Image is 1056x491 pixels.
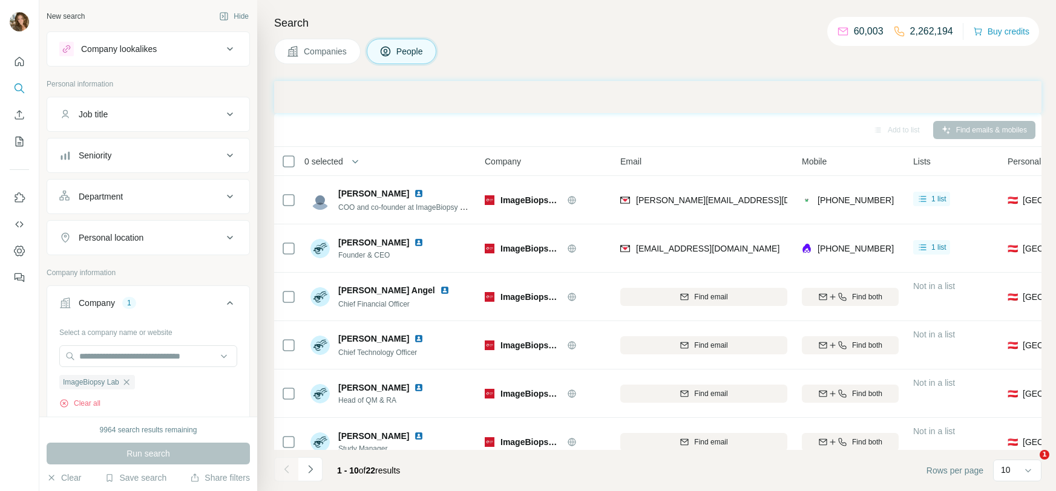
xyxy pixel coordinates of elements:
[500,291,561,303] span: ImageBiopsy Lab
[485,340,494,350] img: Logo of ImageBiopsy Lab
[79,232,143,244] div: Personal location
[47,100,249,129] button: Job title
[59,398,100,409] button: Clear all
[47,141,249,170] button: Seniority
[59,322,237,338] div: Select a company name or website
[500,339,561,351] span: ImageBiopsy Lab
[274,15,1041,31] h4: Search
[396,45,424,57] span: People
[414,334,424,343] img: LinkedIn logo
[500,194,561,206] span: ImageBiopsy Lab
[47,267,250,278] p: Company information
[105,472,166,484] button: Save search
[500,388,561,400] span: ImageBiopsy Lab
[485,437,494,447] img: Logo of ImageBiopsy Lab
[10,131,29,152] button: My lists
[79,108,108,120] div: Job title
[802,242,812,255] img: provider lusha logo
[802,336,899,354] button: Find both
[122,298,136,308] div: 1
[636,195,849,205] span: [PERSON_NAME][EMAIL_ADDRESS][DOMAIN_NAME]
[852,291,882,302] span: Find both
[190,472,250,484] button: Share filters
[338,333,409,345] span: [PERSON_NAME]
[338,300,410,308] span: Chief Financial Officer
[854,24,884,39] p: 60,003
[274,81,1041,113] iframe: Banner
[620,336,787,354] button: Find email
[694,291,727,302] span: Find email
[47,11,85,22] div: New search
[620,194,630,206] img: provider findymail logo
[620,155,641,167] span: Email
[338,202,472,212] span: COO and co-founder at ImageBiopsy Lab
[414,189,424,198] img: LinkedIn logo
[10,51,29,73] button: Quick start
[298,457,323,481] button: Navigate to next page
[926,464,983,476] span: Rows per page
[10,267,29,288] button: Feedback
[414,238,424,247] img: LinkedIn logo
[852,340,882,351] span: Find both
[694,388,727,399] span: Find email
[47,34,249,63] button: Company lookalikes
[63,377,119,388] span: ImageBiopsy Lab
[1008,436,1018,448] span: 🇦🇹
[485,389,494,398] img: Logo of ImageBiopsy Lab
[500,436,561,448] span: ImageBiopsy Lab
[338,284,435,296] span: [PERSON_NAME] Angel
[100,424,197,435] div: 9964 search results remaining
[310,336,330,355] img: Avatar
[211,7,257,25] button: Hide
[414,431,424,441] img: LinkedIn logo
[337,466,359,475] span: 1 - 10
[10,187,29,209] button: Use Surfe on LinkedIn
[338,395,428,406] span: Head of QM & RA
[338,348,417,357] span: Chief Technology Officer
[931,242,946,253] span: 1 list
[1008,339,1018,351] span: 🇦🇹
[338,431,409,441] span: [PERSON_NAME]
[337,466,400,475] span: results
[620,385,787,403] button: Find email
[620,433,787,451] button: Find email
[79,190,123,203] div: Department
[636,244,779,253] span: [EMAIL_ADDRESS][DOMAIN_NAME]
[304,45,348,57] span: Companies
[913,281,955,291] span: Not in a list
[1001,464,1011,476] p: 10
[852,437,882,447] span: Find both
[1008,194,1018,206] span: 🇦🇹
[485,244,494,253] img: Logo of ImageBiopsy Lab
[10,213,29,235] button: Use Surfe API
[47,472,81,484] button: Clear
[802,433,899,451] button: Find both
[310,384,330,403] img: Avatar
[694,437,727,447] span: Find email
[310,239,330,258] img: Avatar
[47,79,250,89] p: Personal information
[931,193,946,204] span: 1 list
[338,250,428,261] span: Founder & CEO
[818,244,894,253] span: [PHONE_NUMBER]
[1008,388,1018,400] span: 🇦🇹
[47,288,249,322] button: Company1
[338,443,428,454] span: Study Manager
[485,155,521,167] span: Company
[47,223,249,252] button: Personal location
[1008,242,1018,255] span: 🇦🇹
[913,426,955,436] span: Not in a list
[802,194,812,206] img: provider contactout logo
[310,432,330,452] img: Avatar
[440,285,450,295] img: LinkedIn logo
[10,12,29,31] img: Avatar
[910,24,953,39] p: 2,262,194
[79,149,111,161] div: Seniority
[802,155,827,167] span: Mobile
[485,292,494,302] img: Logo of ImageBiopsy Lab
[852,388,882,399] span: Find both
[802,385,899,403] button: Find both
[913,378,955,388] span: Not in a list
[694,340,727,351] span: Find email
[620,242,630,255] img: provider findymail logo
